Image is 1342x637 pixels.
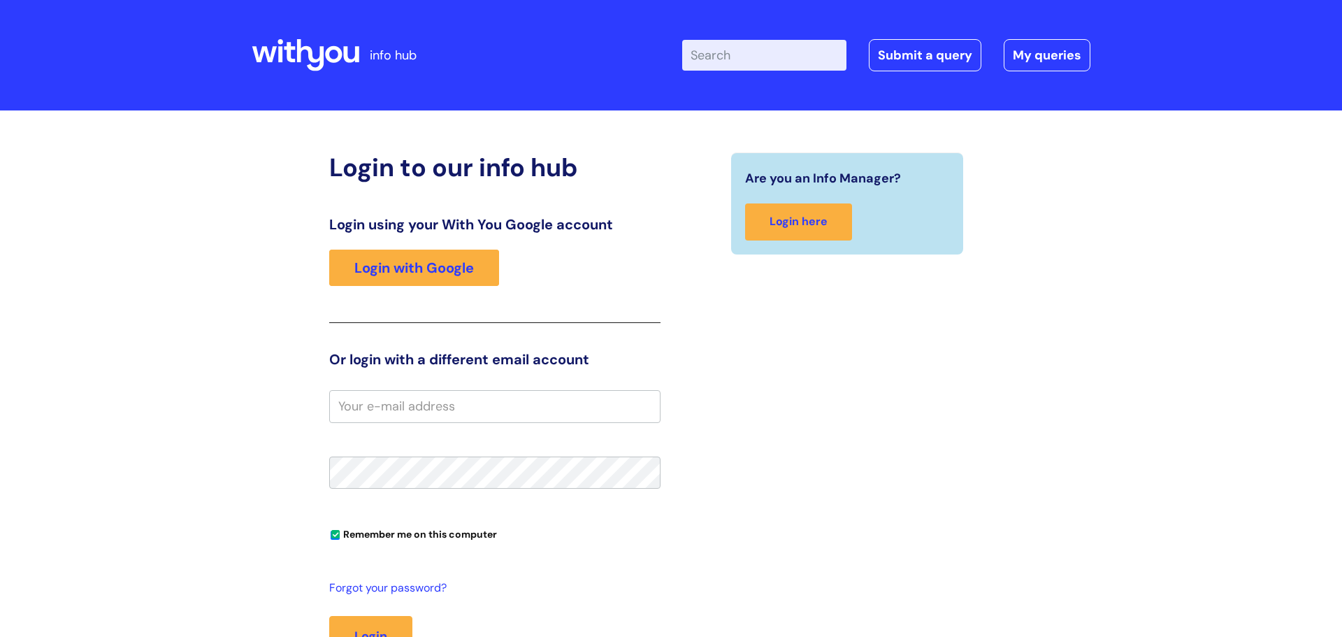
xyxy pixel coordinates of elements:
h3: Or login with a different email account [329,351,661,368]
div: You can uncheck this option if you're logging in from a shared device [329,522,661,545]
input: Remember me on this computer [331,531,340,540]
a: Login here [745,203,852,241]
input: Search [682,40,846,71]
a: Forgot your password? [329,578,654,599]
label: Remember me on this computer [329,525,497,541]
a: Login with Google [329,250,499,286]
h3: Login using your With You Google account [329,216,661,233]
a: My queries [1004,39,1090,71]
p: info hub [370,44,417,66]
a: Submit a query [869,39,981,71]
span: Are you an Info Manager? [745,167,901,189]
h2: Login to our info hub [329,152,661,182]
input: Your e-mail address [329,390,661,422]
